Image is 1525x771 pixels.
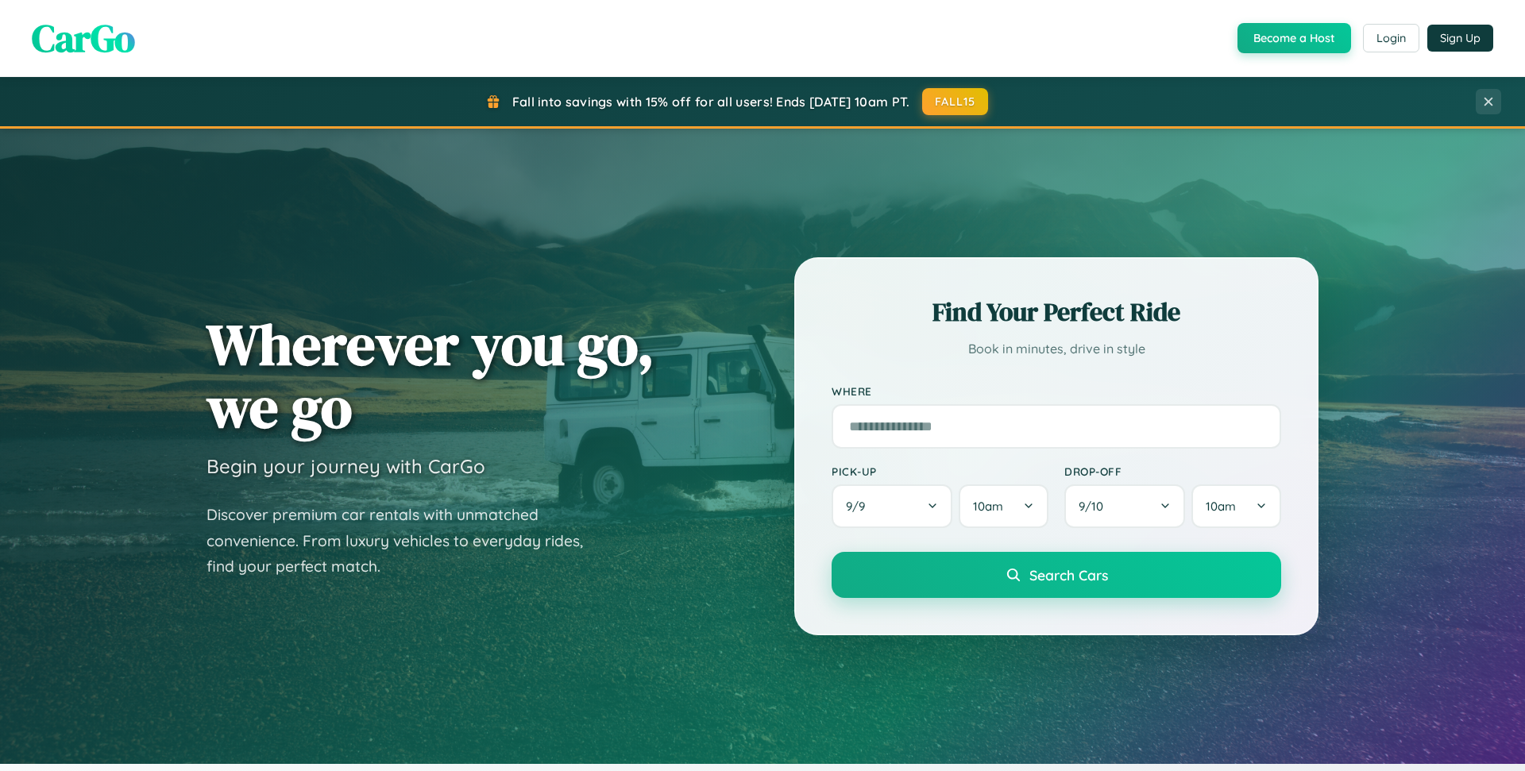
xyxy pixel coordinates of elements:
button: 9/10 [1064,484,1185,528]
span: Fall into savings with 15% off for all users! Ends [DATE] 10am PT. [512,94,910,110]
p: Discover premium car rentals with unmatched convenience. From luxury vehicles to everyday rides, ... [207,502,604,580]
button: 10am [1191,484,1281,528]
span: CarGo [32,12,135,64]
button: Login [1363,24,1419,52]
label: Pick-up [832,465,1048,478]
button: FALL15 [922,88,989,115]
button: 9/9 [832,484,952,528]
h3: Begin your journey with CarGo [207,454,485,478]
span: Search Cars [1029,566,1108,584]
button: Become a Host [1237,23,1351,53]
label: Where [832,384,1281,398]
h2: Find Your Perfect Ride [832,295,1281,330]
p: Book in minutes, drive in style [832,337,1281,360]
button: Sign Up [1427,25,1493,52]
button: 10am [959,484,1048,528]
span: 10am [1206,499,1236,514]
span: 9 / 10 [1079,499,1111,514]
label: Drop-off [1064,465,1281,478]
h1: Wherever you go, we go [207,313,654,438]
button: Search Cars [832,552,1281,598]
span: 10am [973,499,1003,514]
span: 9 / 9 [846,499,873,514]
